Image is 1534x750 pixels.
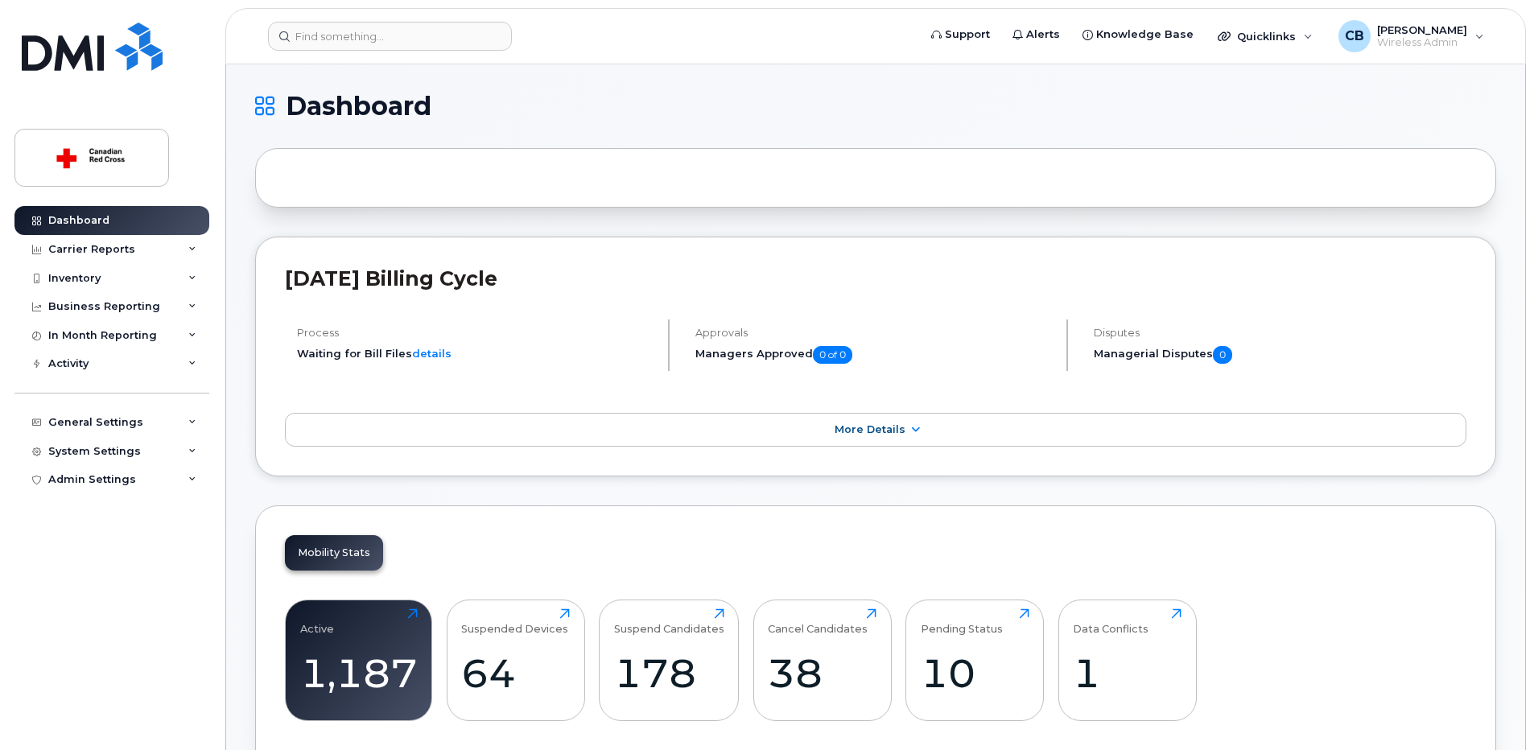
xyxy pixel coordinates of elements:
[1094,346,1466,364] h5: Managerial Disputes
[921,608,1003,635] div: Pending Status
[1073,608,1148,635] div: Data Conflicts
[300,649,418,697] div: 1,187
[768,649,876,697] div: 38
[768,608,876,711] a: Cancel Candidates38
[695,346,1053,364] h5: Managers Approved
[614,608,724,635] div: Suspend Candidates
[412,347,452,360] a: details
[921,649,1029,697] div: 10
[297,327,654,339] h4: Process
[461,608,568,635] div: Suspended Devices
[300,608,334,635] div: Active
[768,608,868,635] div: Cancel Candidates
[300,608,418,711] a: Active1,187
[461,649,570,697] div: 64
[921,608,1029,711] a: Pending Status10
[286,94,431,118] span: Dashboard
[285,266,1466,291] h2: [DATE] Billing Cycle
[614,649,724,697] div: 178
[1073,649,1181,697] div: 1
[813,346,852,364] span: 0 of 0
[297,346,654,361] li: Waiting for Bill Files
[695,327,1053,339] h4: Approvals
[1073,608,1181,711] a: Data Conflicts1
[1094,327,1466,339] h4: Disputes
[1213,346,1232,364] span: 0
[461,608,570,711] a: Suspended Devices64
[614,608,724,711] a: Suspend Candidates178
[835,423,905,435] span: More Details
